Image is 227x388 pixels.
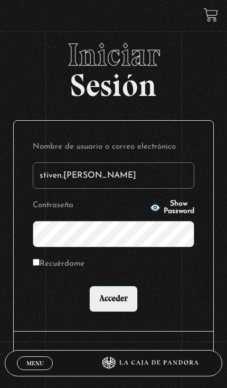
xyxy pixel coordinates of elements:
span: Iniciar [7,39,220,71]
button: Show Password [150,200,194,215]
a: View your shopping cart [204,8,218,22]
span: Menu [26,360,44,366]
label: Contraseña [33,198,147,212]
label: Nombre de usuario o correo electrónico [33,140,194,154]
label: Recuérdame [33,257,84,271]
span: Cerrar [23,369,48,376]
input: Acceder [89,286,138,312]
h2: Sesión [7,39,220,95]
span: Show Password [164,200,194,215]
input: Recuérdame [33,259,40,266]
